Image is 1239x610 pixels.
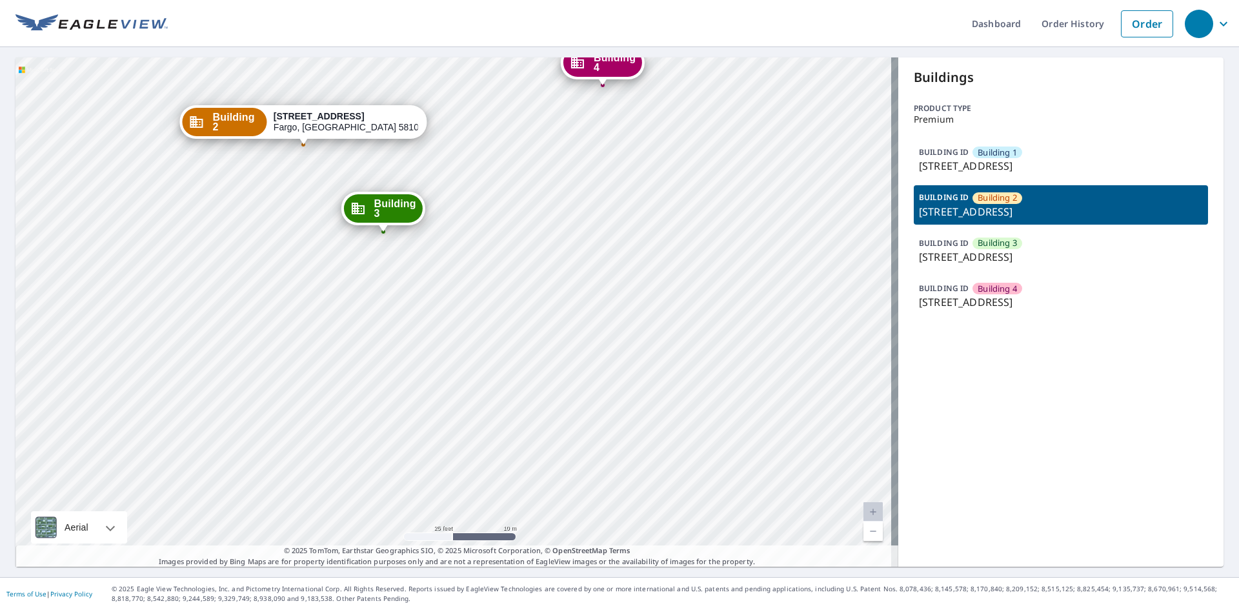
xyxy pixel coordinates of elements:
p: BUILDING ID [919,147,969,158]
p: [STREET_ADDRESS] [919,204,1203,219]
p: BUILDING ID [919,283,969,294]
a: OpenStreetMap [552,545,607,555]
p: [STREET_ADDRESS] [919,294,1203,310]
p: BUILDING ID [919,192,969,203]
span: Building 2 [213,112,261,132]
a: Current Level 20, Zoom In Disabled [863,502,883,522]
p: © 2025 Eagle View Technologies, Inc. and Pictometry International Corp. All Rights Reserved. Repo... [112,584,1233,604]
a: Privacy Policy [50,589,92,598]
a: Terms [609,545,630,555]
a: Terms of Use [6,589,46,598]
p: Product type [914,103,1208,114]
div: Aerial [31,511,127,544]
p: | [6,590,92,598]
div: Dropped pin, building Building 2, Commercial property, 3060 33rd Street South Fargo, ND 58103 [180,105,427,145]
span: Building 4 [978,283,1017,295]
a: Order [1121,10,1173,37]
img: EV Logo [15,14,168,34]
span: Building 4 [594,53,636,72]
p: BUILDING ID [919,238,969,249]
strong: [STREET_ADDRESS] [274,111,365,121]
p: Premium [914,114,1208,125]
p: Buildings [914,68,1208,87]
p: [STREET_ADDRESS] [919,249,1203,265]
span: Building 3 [978,237,1017,249]
div: Aerial [61,511,92,544]
div: Dropped pin, building Building 3, Commercial property, 3060 33rd Street South Fargo, ND 58103 [341,192,425,232]
span: © 2025 TomTom, Earthstar Geographics SIO, © 2025 Microsoft Corporation, © [284,545,630,556]
div: Fargo, [GEOGRAPHIC_DATA] 58103 [274,111,418,133]
span: Building 1 [978,147,1017,159]
p: [STREET_ADDRESS] [919,158,1203,174]
p: Images provided by Bing Maps are for property identification purposes only and are not a represen... [15,545,898,567]
a: Current Level 20, Zoom Out [863,522,883,541]
span: Building 2 [978,192,1017,204]
span: Building 3 [374,199,416,218]
div: Dropped pin, building Building 4, Commercial property, 3060 33rd Street South Fargo, ND 58103 [561,46,645,86]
